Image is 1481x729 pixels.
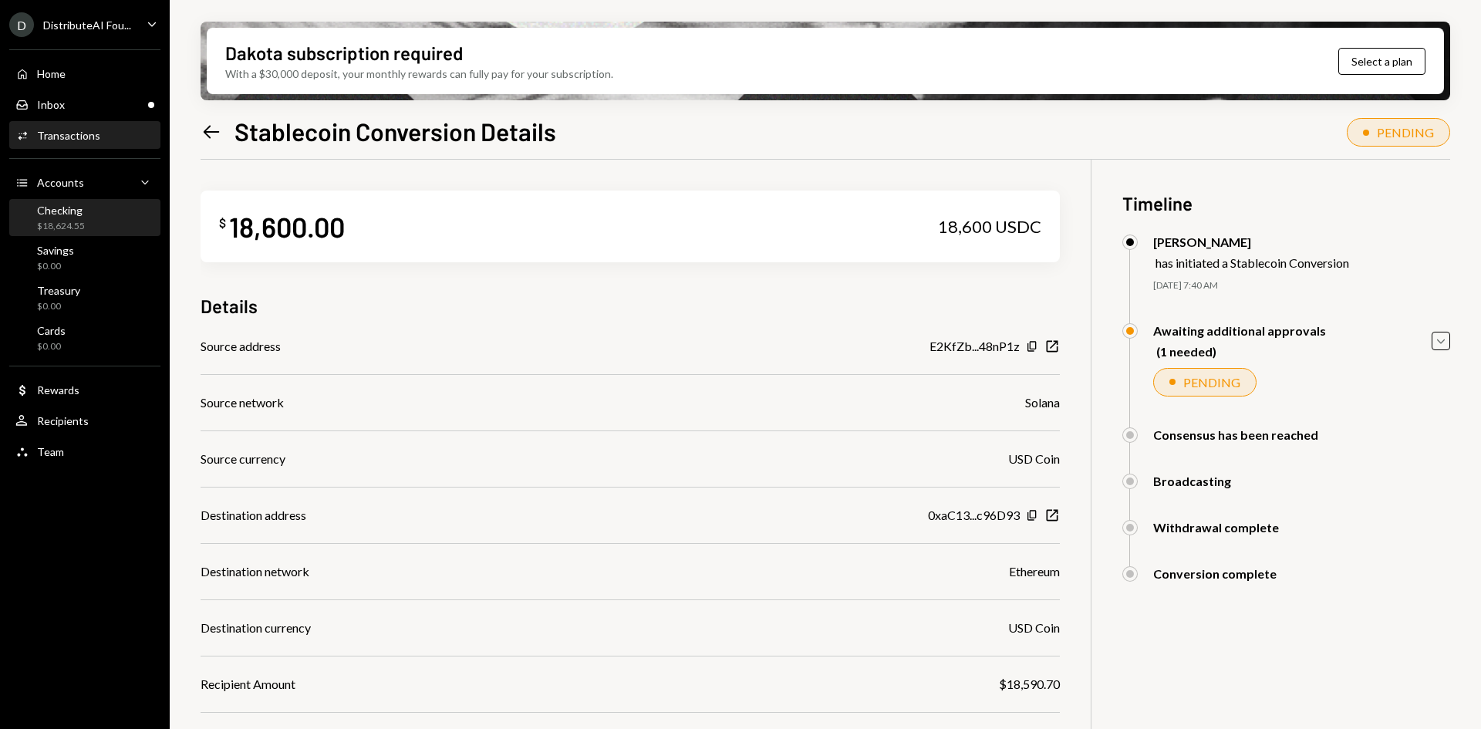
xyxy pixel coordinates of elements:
[37,204,85,217] div: Checking
[1153,474,1231,488] div: Broadcasting
[1008,450,1060,468] div: USD Coin
[201,619,311,637] div: Destination currency
[1153,427,1318,442] div: Consensus has been reached
[1183,375,1240,390] div: PENDING
[1338,48,1425,75] button: Select a plan
[37,129,100,142] div: Transactions
[37,445,64,458] div: Team
[219,215,226,231] div: $
[37,383,79,397] div: Rewards
[9,437,160,465] a: Team
[9,59,160,87] a: Home
[37,98,65,111] div: Inbox
[37,244,74,257] div: Savings
[229,209,345,244] div: 18,600.00
[201,506,306,525] div: Destination address
[1377,125,1434,140] div: PENDING
[938,216,1041,238] div: 18,600 USDC
[234,116,556,147] h1: Stablecoin Conversion Details
[201,337,281,356] div: Source address
[9,376,160,403] a: Rewards
[201,450,285,468] div: Source currency
[225,66,613,82] div: With a $30,000 deposit, your monthly rewards can fully pay for your subscription.
[201,562,309,581] div: Destination network
[999,675,1060,694] div: $18,590.70
[1153,235,1349,249] div: [PERSON_NAME]
[37,324,66,337] div: Cards
[1153,566,1277,581] div: Conversion complete
[1153,520,1279,535] div: Withdrawal complete
[37,300,80,313] div: $0.00
[9,319,160,356] a: Cards$0.00
[1153,279,1450,292] div: [DATE] 7:40 AM
[225,40,463,66] div: Dakota subscription required
[201,393,284,412] div: Source network
[929,337,1020,356] div: E2KfZb...48nP1z
[37,414,89,427] div: Recipients
[37,176,84,189] div: Accounts
[1122,191,1450,216] h3: Timeline
[37,260,74,273] div: $0.00
[37,284,80,297] div: Treasury
[928,506,1020,525] div: 0xaC13...c96D93
[201,675,295,694] div: Recipient Amount
[9,199,160,236] a: Checking$18,624.55
[1025,393,1060,412] div: Solana
[9,12,34,37] div: D
[1156,344,1326,359] div: (1 needed)
[37,67,66,80] div: Home
[1155,255,1349,270] div: has initiated a Stablecoin Conversion
[37,340,66,353] div: $0.00
[9,239,160,276] a: Savings$0.00
[1153,323,1326,338] div: Awaiting additional approvals
[9,279,160,316] a: Treasury$0.00
[9,90,160,118] a: Inbox
[37,220,85,233] div: $18,624.55
[43,19,131,32] div: DistributeAI Fou...
[9,168,160,196] a: Accounts
[1008,619,1060,637] div: USD Coin
[9,121,160,149] a: Transactions
[201,293,258,319] h3: Details
[1009,562,1060,581] div: Ethereum
[9,407,160,434] a: Recipients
